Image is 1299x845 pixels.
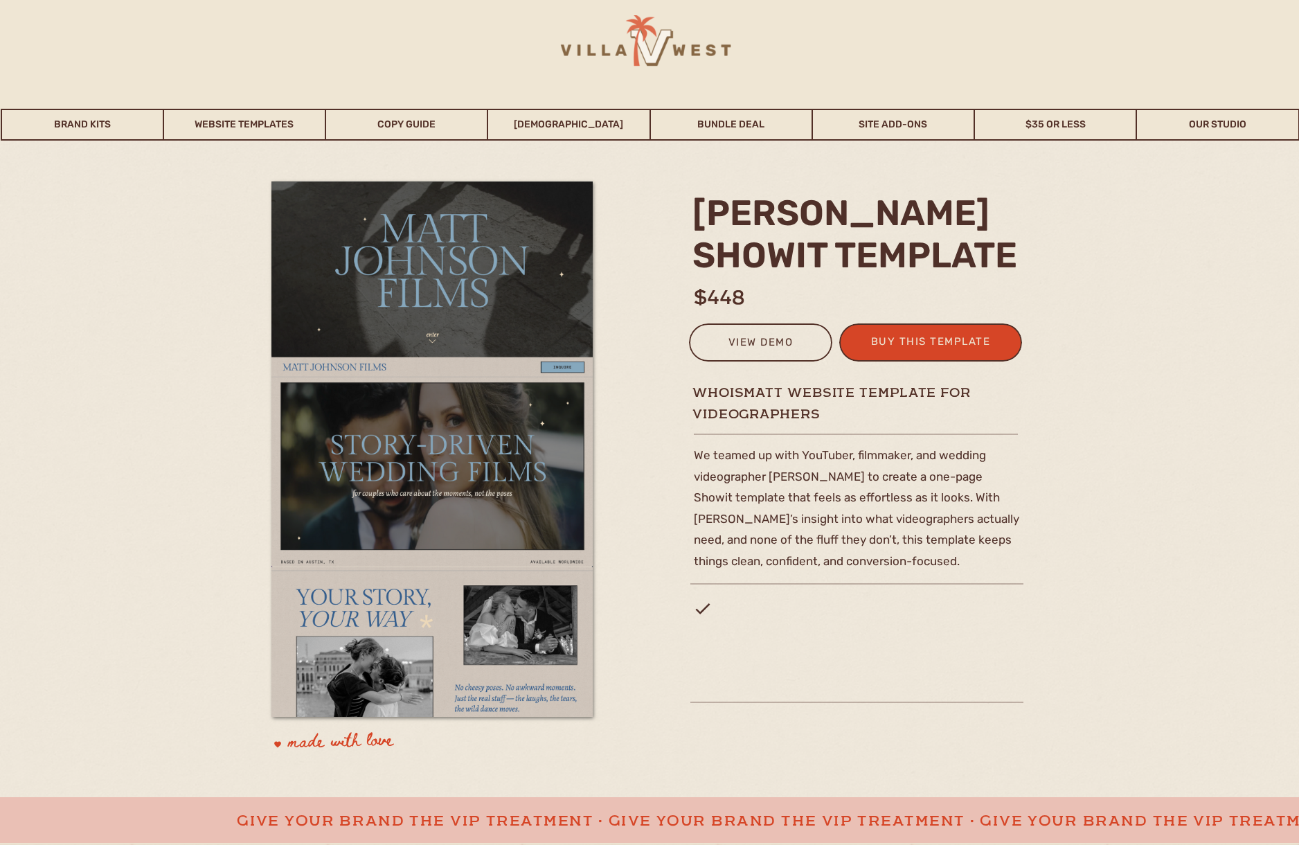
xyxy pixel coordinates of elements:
[863,332,998,355] a: buy this template
[651,109,812,141] a: Bundle Deal
[288,728,485,760] p: made with love
[692,192,1027,275] h2: [PERSON_NAME] Showit template
[694,283,806,310] h1: $448
[698,333,823,356] a: view demo
[813,109,974,141] a: Site Add-Ons
[488,109,649,141] a: [DEMOGRAPHIC_DATA]
[975,109,1136,141] a: $35 or Less
[164,109,325,141] a: Website Templates
[2,109,163,141] a: Brand Kits
[694,445,1023,597] p: We teamed up with YouTuber, filmmaker, and wedding videographer [PERSON_NAME] to create a one-pag...
[1137,109,1298,141] a: Our Studio
[326,109,487,141] a: Copy Guide
[692,384,1073,401] h1: whoismatt website template for videographers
